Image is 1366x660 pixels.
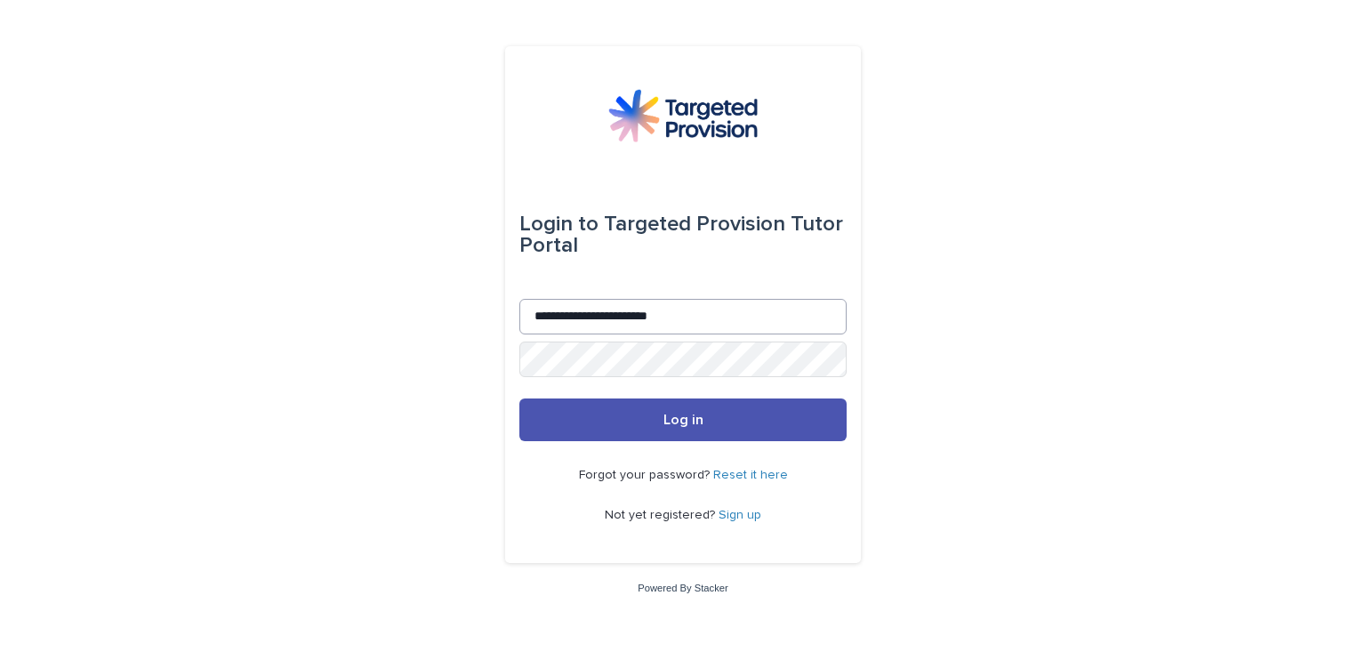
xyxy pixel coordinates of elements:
img: M5nRWzHhSzIhMunXDL62 [608,89,758,142]
span: Not yet registered? [605,509,719,521]
a: Powered By Stacker [638,583,727,593]
a: Sign up [719,509,761,521]
span: Forgot your password? [579,469,713,481]
div: Targeted Provision Tutor Portal [519,199,847,270]
button: Log in [519,398,847,441]
a: Reset it here [713,469,788,481]
span: Login to [519,213,599,235]
span: Log in [663,413,703,427]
